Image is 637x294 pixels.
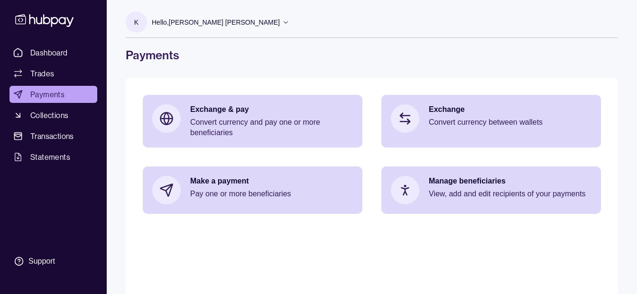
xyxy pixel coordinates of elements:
[429,117,591,128] p: Convert currency between wallets
[30,110,68,121] span: Collections
[30,68,54,79] span: Trades
[9,148,97,165] a: Statements
[9,44,97,61] a: Dashboard
[429,176,591,186] p: Manage beneficiaries
[30,47,68,58] span: Dashboard
[190,189,353,199] p: Pay one or more beneficiaries
[9,86,97,103] a: Payments
[143,166,362,214] a: Make a paymentPay one or more beneficiaries
[126,47,618,63] h1: Payments
[190,104,353,115] p: Exchange & pay
[9,128,97,145] a: Transactions
[190,176,353,186] p: Make a payment
[9,251,97,271] a: Support
[381,95,601,142] a: ExchangeConvert currency between wallets
[30,151,70,163] span: Statements
[429,104,591,115] p: Exchange
[134,17,138,28] p: K
[381,166,601,214] a: Manage beneficiariesView, add and edit recipients of your payments
[30,130,74,142] span: Transactions
[152,17,280,28] p: Hello, [PERSON_NAME] [PERSON_NAME]
[429,189,591,199] p: View, add and edit recipients of your payments
[9,107,97,124] a: Collections
[28,256,55,266] div: Support
[9,65,97,82] a: Trades
[190,117,353,138] p: Convert currency and pay one or more beneficiaries
[143,95,362,147] a: Exchange & payConvert currency and pay one or more beneficiaries
[30,89,65,100] span: Payments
